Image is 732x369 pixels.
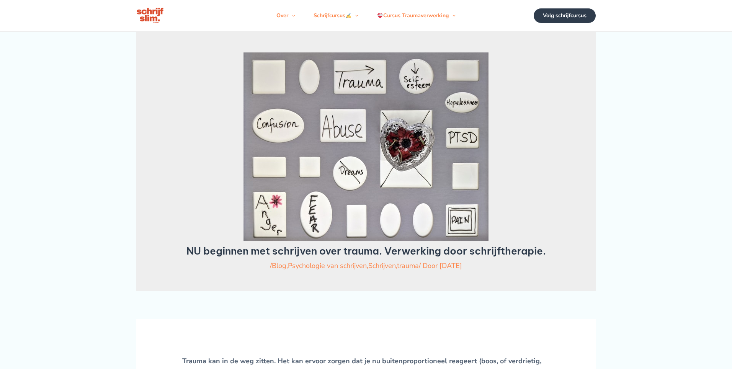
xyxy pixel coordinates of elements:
[288,261,367,270] a: Psychologie van schrijven
[288,4,295,27] span: Menu schakelen
[351,4,358,27] span: Menu schakelen
[272,261,419,270] span: , , ,
[377,13,383,18] img: ❤️‍🩹
[272,261,286,270] a: Blog
[267,4,304,27] a: OverMenu schakelen
[397,261,419,270] a: trauma
[165,245,567,257] h1: NU beginnen met schrijven over trauma. Verwerking door schrijftherapie.
[304,4,368,27] a: SchrijfcursusMenu schakelen
[449,4,456,27] span: Menu schakelen
[346,13,351,18] img: ✍️
[165,261,567,271] div: / / Door
[440,261,462,270] a: [DATE]
[136,7,165,24] img: schrijfcursus schrijfslim academy
[534,8,596,23] a: Volg schrijfcursus
[267,4,465,27] nav: Primaire site navigatie
[243,52,489,241] img: Schrijven over trauma is schrijftherapie, hierbij vier voorbeelden ptss
[368,261,396,270] a: Schrijven
[368,4,465,27] a: Cursus TraumaverwerkingMenu schakelen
